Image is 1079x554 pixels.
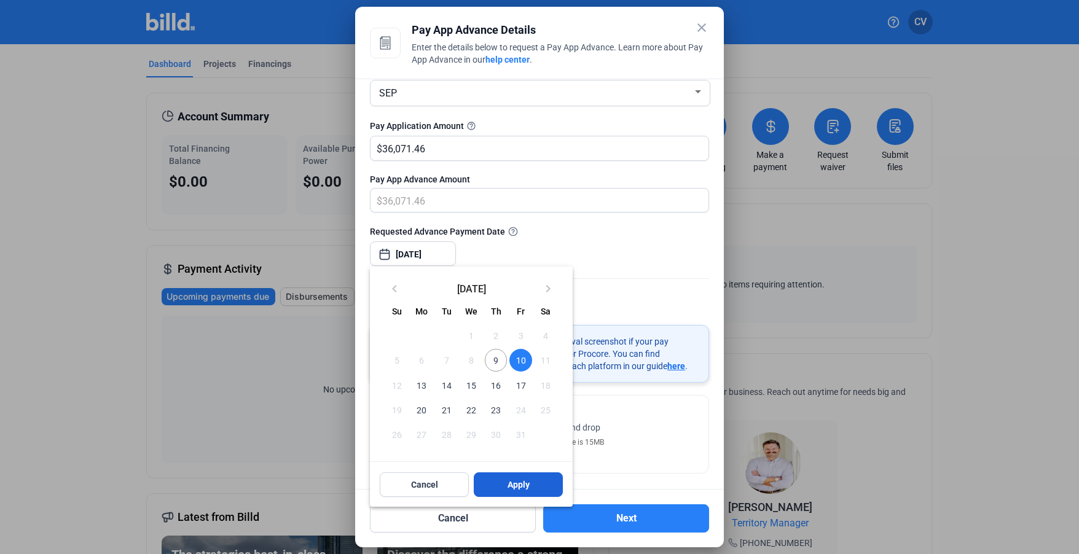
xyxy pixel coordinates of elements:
[517,306,525,316] span: Fr
[386,374,408,396] span: 12
[385,373,409,397] button: October 12, 2025
[385,397,409,422] button: October 19, 2025
[509,399,532,421] span: 24
[392,306,402,316] span: Su
[386,399,408,421] span: 19
[508,373,533,397] button: October 17, 2025
[459,397,484,422] button: October 22, 2025
[411,478,438,491] span: Cancel
[385,422,409,447] button: October 26, 2025
[410,423,433,445] span: 27
[535,324,557,346] span: 4
[533,373,558,397] button: October 18, 2025
[460,423,482,445] span: 29
[509,423,532,445] span: 31
[485,349,507,371] span: 9
[474,472,563,497] button: Apply
[485,374,507,396] span: 16
[410,399,433,421] span: 20
[459,348,484,372] button: October 8, 2025
[380,472,469,497] button: Cancel
[415,306,428,316] span: Mo
[541,281,555,296] mat-icon: keyboard_arrow_right
[407,283,536,293] span: [DATE]
[460,374,482,396] span: 15
[509,324,532,346] span: 3
[533,397,558,422] button: October 25, 2025
[508,397,533,422] button: October 24, 2025
[491,306,501,316] span: Th
[459,422,484,447] button: October 29, 2025
[533,323,558,348] button: October 4, 2025
[386,349,408,371] span: 5
[485,324,507,346] span: 2
[509,349,532,371] span: 10
[485,399,507,421] span: 23
[436,349,458,371] span: 7
[436,374,458,396] span: 14
[508,348,533,372] button: October 10, 2025
[409,422,434,447] button: October 27, 2025
[484,397,508,422] button: October 23, 2025
[509,374,532,396] span: 17
[465,306,477,316] span: We
[409,348,434,372] button: October 6, 2025
[459,373,484,397] button: October 15, 2025
[535,374,557,396] span: 18
[434,348,459,372] button: October 7, 2025
[484,422,508,447] button: October 30, 2025
[535,399,557,421] span: 25
[436,399,458,421] span: 21
[508,323,533,348] button: October 3, 2025
[541,306,551,316] span: Sa
[386,423,408,445] span: 26
[385,323,459,348] td: OCT
[434,373,459,397] button: October 14, 2025
[484,323,508,348] button: October 2, 2025
[460,399,482,421] span: 22
[535,349,557,371] span: 11
[484,348,508,372] button: October 9, 2025
[484,373,508,397] button: October 16, 2025
[410,374,433,396] span: 13
[485,423,507,445] span: 30
[409,397,434,422] button: October 20, 2025
[434,397,459,422] button: October 21, 2025
[460,324,482,346] span: 1
[410,349,433,371] span: 6
[460,349,482,371] span: 8
[508,422,533,447] button: October 31, 2025
[459,323,484,348] button: October 1, 2025
[409,373,434,397] button: October 13, 2025
[387,281,402,296] mat-icon: keyboard_arrow_left
[533,348,558,372] button: October 11, 2025
[508,478,530,491] span: Apply
[436,423,458,445] span: 28
[385,348,409,372] button: October 5, 2025
[442,306,452,316] span: Tu
[434,422,459,447] button: October 28, 2025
